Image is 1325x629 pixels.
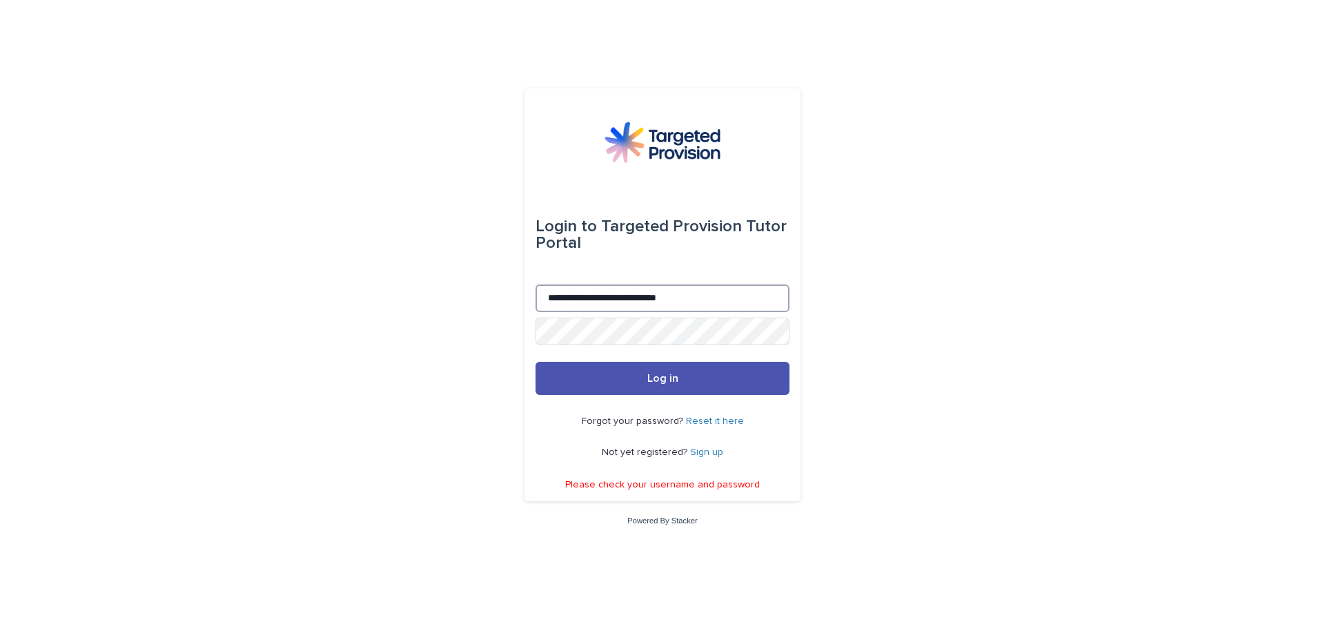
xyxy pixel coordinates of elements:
[690,447,723,457] a: Sign up
[536,218,597,235] span: Login to
[647,373,678,384] span: Log in
[605,122,720,163] img: M5nRWzHhSzIhMunXDL62
[565,479,760,491] p: Please check your username and password
[602,447,690,457] span: Not yet registered?
[686,416,744,426] a: Reset it here
[582,416,686,426] span: Forgot your password?
[627,516,697,525] a: Powered By Stacker
[536,362,789,395] button: Log in
[536,207,789,262] div: Targeted Provision Tutor Portal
